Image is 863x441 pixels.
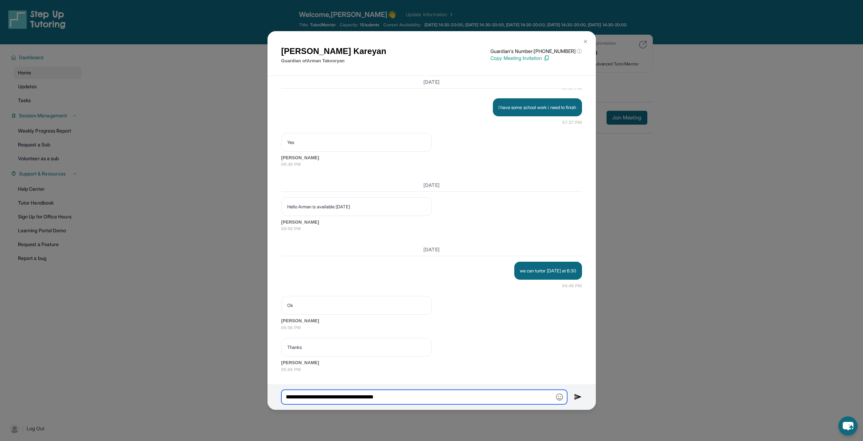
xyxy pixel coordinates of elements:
[281,359,582,366] span: [PERSON_NAME]
[490,55,582,62] p: Copy Meeting Invitation
[583,39,588,44] img: Close Icon
[281,45,386,57] h1: [PERSON_NAME] Kareyan
[577,48,582,55] span: ⓘ
[281,161,582,168] span: 09:48 PM
[574,393,582,401] img: Send icon
[490,48,582,55] p: Guardian's Number: [PHONE_NUMBER]
[281,246,582,253] h3: [DATE]
[281,219,582,226] span: [PERSON_NAME]
[287,344,426,351] p: Thanks
[520,267,576,274] p: we can turtor [DATE] at 6:30
[281,79,582,85] h3: [DATE]
[281,182,582,189] h3: [DATE]
[287,139,426,146] p: Yes
[287,203,426,210] p: Hello Arman is available [DATE]
[281,324,582,331] span: 05:06 PM
[556,394,563,400] img: Emoji
[281,57,386,64] p: Guardian of Arman Takvoryan
[838,416,857,435] button: chat-button
[281,317,582,324] span: [PERSON_NAME]
[281,225,582,232] span: 04:50 PM
[281,154,582,161] span: [PERSON_NAME]
[281,366,582,373] span: 05:06 PM
[498,104,576,111] p: I have some school work i need to finish
[562,119,582,126] span: 07:37 PM
[543,55,550,61] img: Copy Icon
[287,302,426,309] p: Ok
[562,282,582,289] span: 04:46 PM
